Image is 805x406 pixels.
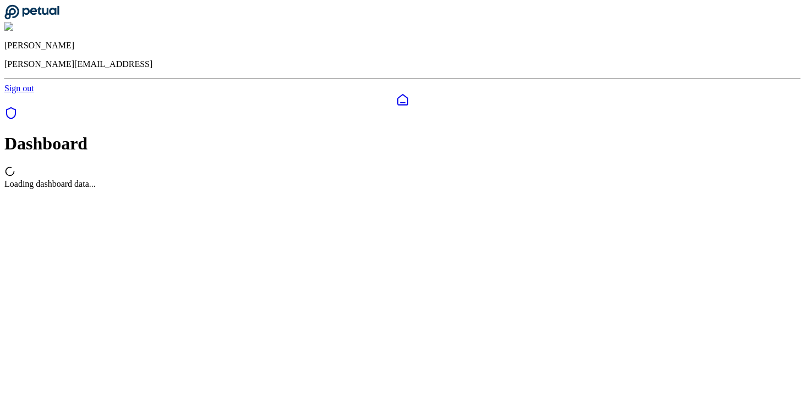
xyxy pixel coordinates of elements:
a: Sign out [4,84,34,93]
a: Dashboard [4,93,801,107]
a: SOC 1 Reports [4,112,18,121]
img: Eliot Walker [4,22,58,32]
div: Loading dashboard data... [4,179,801,189]
a: Go to Dashboard [4,12,59,21]
p: [PERSON_NAME][EMAIL_ADDRESS] [4,59,801,69]
h1: Dashboard [4,134,801,154]
p: [PERSON_NAME] [4,41,801,51]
